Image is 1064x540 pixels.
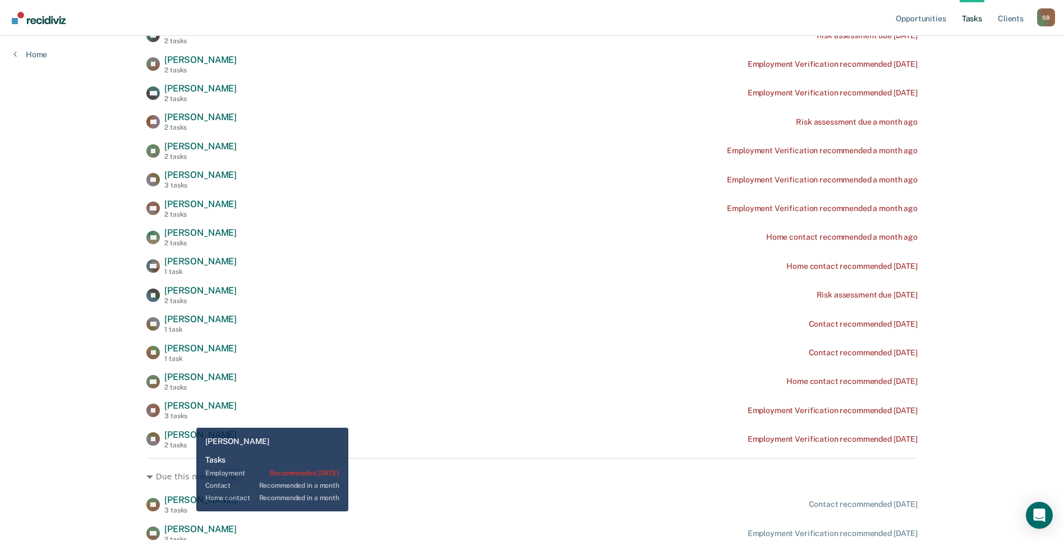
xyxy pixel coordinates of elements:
[164,141,237,152] span: [PERSON_NAME]
[164,199,237,209] span: [PERSON_NAME]
[164,326,237,333] div: 1 task
[164,112,237,122] span: [PERSON_NAME]
[164,297,237,305] div: 2 tasks
[164,429,237,440] span: [PERSON_NAME]
[164,37,237,45] div: 2 tasks
[164,256,237,267] span: [PERSON_NAME]
[164,495,237,505] span: [PERSON_NAME]
[727,204,917,213] div: Employment Verification recommended a month ago
[1026,502,1053,529] div: Open Intercom Messenger
[164,285,237,296] span: [PERSON_NAME]
[164,400,237,411] span: [PERSON_NAME]
[809,348,918,358] div: Contact recommended [DATE]
[164,441,237,449] div: 2 tasks
[796,117,918,127] div: Risk assessment due a month ago
[164,153,237,161] div: 2 tasks
[786,262,918,271] div: Home contact recommended [DATE]
[786,377,918,386] div: Home contact recommended [DATE]
[164,123,237,131] div: 2 tasks
[164,181,237,189] div: 3 tasks
[164,372,237,382] span: [PERSON_NAME]
[1037,8,1055,26] button: Profile dropdown button
[748,406,918,415] div: Employment Verification recommended [DATE]
[164,355,237,363] div: 1 task
[766,232,918,242] div: Home contact recommended a month ago
[164,54,237,65] span: [PERSON_NAME]
[164,314,237,324] span: [PERSON_NAME]
[164,210,237,218] div: 2 tasks
[748,60,918,69] div: Employment Verification recommended [DATE]
[809,319,918,329] div: Contact recommended [DATE]
[164,239,237,247] div: 2 tasks
[164,383,237,391] div: 2 tasks
[164,66,237,74] div: 2 tasks
[164,524,237,534] span: [PERSON_NAME]
[164,343,237,354] span: [PERSON_NAME]
[164,83,237,94] span: [PERSON_NAME]
[748,529,918,538] div: Employment Verification recommended [DATE]
[1037,8,1055,26] div: S B
[164,506,237,514] div: 3 tasks
[13,49,47,60] a: Home
[748,434,918,444] div: Employment Verification recommended [DATE]
[748,88,918,98] div: Employment Verification recommended [DATE]
[12,12,66,24] img: Recidiviz
[164,412,237,420] div: 3 tasks
[164,170,237,180] span: [PERSON_NAME]
[727,146,917,155] div: Employment Verification recommended a month ago
[220,468,243,486] span: 12
[146,468,918,486] div: Due this month 12
[727,175,917,185] div: Employment Verification recommended a month ago
[164,95,237,103] div: 2 tasks
[164,268,237,276] div: 1 task
[817,290,918,300] div: Risk assessment due [DATE]
[809,500,918,509] div: Contact recommended [DATE]
[164,227,237,238] span: [PERSON_NAME]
